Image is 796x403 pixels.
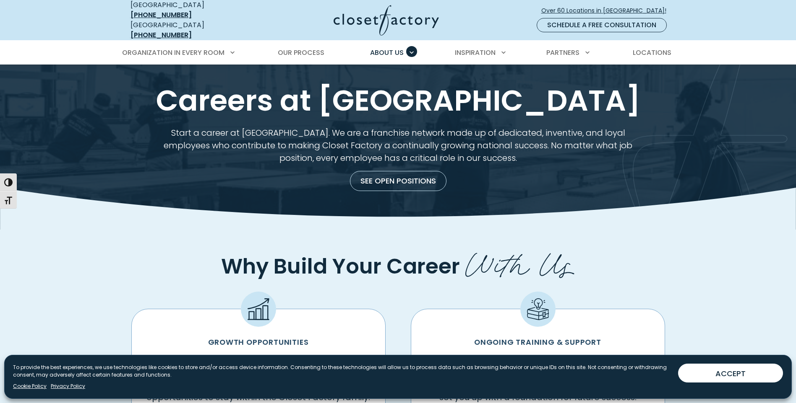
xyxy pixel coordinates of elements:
[541,3,673,18] a: Over 60 Locations in [GEOGRAPHIC_DATA]!
[122,48,224,57] span: Organization in Every Room
[13,364,671,379] p: To provide the best experiences, we use technologies like cookies to store and/or access device i...
[465,239,575,283] span: With Us
[208,338,309,347] h3: Growth Opportunities
[116,41,680,65] nav: Primary Menu
[455,48,496,57] span: Inspiration
[474,338,601,347] h3: Ongoing Training & Support
[537,18,667,32] a: Schedule a Free Consultation
[51,382,85,390] a: Privacy Policy
[151,127,645,164] p: Start a career at [GEOGRAPHIC_DATA]. We are a franchise network made up of dedicated, inventive, ...
[370,48,404,57] span: About Us
[130,10,192,20] a: [PHONE_NUMBER]
[130,20,252,40] div: [GEOGRAPHIC_DATA]
[678,364,783,382] button: ACCEPT
[546,48,579,57] span: Partners
[278,48,324,57] span: Our Process
[130,30,192,40] a: [PHONE_NUMBER]
[541,6,673,15] span: Over 60 Locations in [GEOGRAPHIC_DATA]!
[633,48,671,57] span: Locations
[334,5,439,36] img: Closet Factory Logo
[221,251,460,281] span: Why Build Your Career
[13,382,47,390] a: Cookie Policy
[129,85,668,116] h1: Careers at [GEOGRAPHIC_DATA]
[350,171,446,191] a: See Open Positions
